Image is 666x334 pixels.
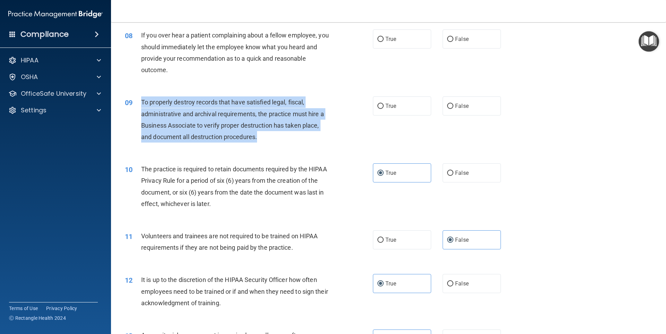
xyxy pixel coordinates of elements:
[377,104,384,109] input: True
[631,286,658,312] iframe: Drift Widget Chat Controller
[141,232,318,251] span: Volunteers and trainees are not required to be trained on HIPAA requirements if they are not bein...
[455,280,469,287] span: False
[21,73,38,81] p: OSHA
[21,56,39,65] p: HIPAA
[385,280,396,287] span: True
[639,31,659,52] button: Open Resource Center
[385,170,396,176] span: True
[455,36,469,42] span: False
[125,232,133,241] span: 11
[377,171,384,176] input: True
[8,56,101,65] a: HIPAA
[141,99,324,140] span: To properly destroy records that have satisfied legal, fiscal, administrative and archival requir...
[447,238,453,243] input: False
[46,305,77,312] a: Privacy Policy
[125,32,133,40] span: 08
[385,36,396,42] span: True
[8,7,103,21] img: PMB logo
[125,276,133,284] span: 12
[377,238,384,243] input: True
[455,170,469,176] span: False
[141,165,327,207] span: The practice is required to retain documents required by the HIPAA Privacy Rule for a period of s...
[141,32,329,74] span: If you over hear a patient complaining about a fellow employee, you should immediately let the em...
[8,106,101,114] a: Settings
[9,305,38,312] a: Terms of Use
[125,99,133,107] span: 09
[20,29,69,39] h4: Compliance
[385,103,396,109] span: True
[377,37,384,42] input: True
[377,281,384,286] input: True
[455,103,469,109] span: False
[8,73,101,81] a: OSHA
[455,237,469,243] span: False
[447,37,453,42] input: False
[447,171,453,176] input: False
[447,104,453,109] input: False
[385,237,396,243] span: True
[125,165,133,174] span: 10
[447,281,453,286] input: False
[21,89,86,98] p: OfficeSafe University
[141,276,328,306] span: It is up to the discretion of the HIPAA Security Officer how often employees need to be trained o...
[21,106,46,114] p: Settings
[8,89,101,98] a: OfficeSafe University
[9,315,66,322] span: Ⓒ Rectangle Health 2024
